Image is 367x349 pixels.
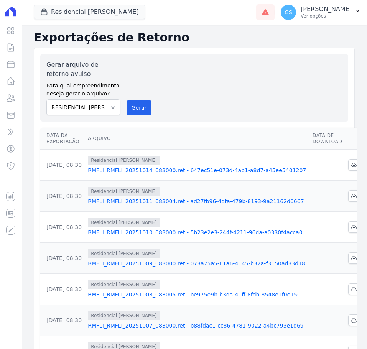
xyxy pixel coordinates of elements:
[40,243,85,274] td: [DATE] 08:30
[88,166,306,174] a: RMFLI_RMFLI_20251014_083000.ret - 647ec51e-073d-4ab1-a8d7-a45ee5401207
[127,100,152,115] button: Gerar
[34,31,355,44] h2: Exportações de Retorno
[46,60,120,79] label: Gerar arquivo de retorno avulso
[88,249,160,258] span: Residencial [PERSON_NAME]
[46,79,120,98] label: Para qual empreendimento deseja gerar o arquivo?
[285,10,292,15] span: GS
[34,5,145,19] button: Residencial [PERSON_NAME]
[275,2,367,23] button: GS [PERSON_NAME] Ver opções
[40,150,85,181] td: [DATE] 08:30
[88,156,160,165] span: Residencial [PERSON_NAME]
[88,229,306,236] a: RMFLI_RMFLI_20251010_083000.ret - 5b23e2e3-244f-4211-96da-a0330f4acca0
[88,218,160,227] span: Residencial [PERSON_NAME]
[88,322,306,329] a: RMFLI_RMFLI_20251007_083000.ret - b88fdac1-cc86-4781-9022-a4bc793e1d69
[40,128,85,150] th: Data da Exportação
[40,305,85,336] td: [DATE] 08:30
[88,280,160,289] span: Residencial [PERSON_NAME]
[40,212,85,243] td: [DATE] 08:30
[88,187,160,196] span: Residencial [PERSON_NAME]
[88,198,306,205] a: RMFLI_RMFLI_20251011_083004.ret - ad27fb96-4dfa-479b-8193-9a21162d0667
[40,181,85,212] td: [DATE] 08:30
[301,5,352,13] p: [PERSON_NAME]
[85,128,309,150] th: Arquivo
[88,291,306,298] a: RMFLI_RMFLI_20251008_083005.ret - be975e9b-b3da-41ff-8fdb-8548e1f0e150
[309,128,345,150] th: Data de Download
[40,274,85,305] td: [DATE] 08:30
[88,260,306,267] a: RMFLI_RMFLI_20251009_083000.ret - 073a75a5-61a6-4145-b32a-f3150ad33d18
[88,311,160,320] span: Residencial [PERSON_NAME]
[301,13,352,19] p: Ver opções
